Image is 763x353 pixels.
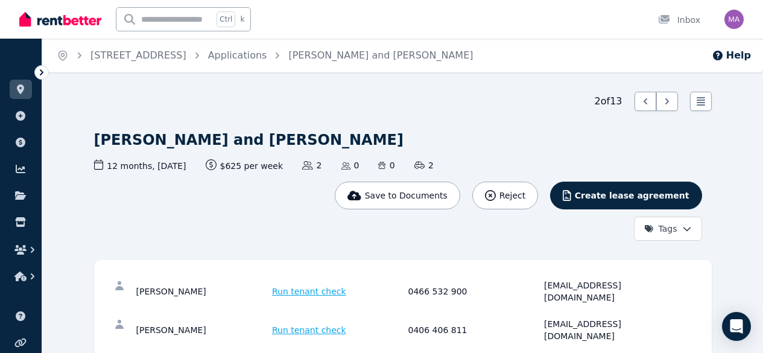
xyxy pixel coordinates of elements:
[550,182,701,209] button: Create lease agreement
[217,11,235,27] span: Ctrl
[206,159,283,172] span: $625 per week
[724,10,744,29] img: Matthew
[544,279,677,304] div: [EMAIL_ADDRESS][DOMAIN_NAME]
[408,279,541,304] div: 0466 532 900
[335,182,460,209] button: Save to Documents
[544,318,677,342] div: [EMAIL_ADDRESS][DOMAIN_NAME]
[94,159,186,172] span: 12 months , [DATE]
[136,318,269,342] div: [PERSON_NAME]
[272,285,346,297] span: Run tenant check
[575,189,689,202] span: Create lease agreement
[94,130,404,150] h1: [PERSON_NAME] and [PERSON_NAME]
[272,324,346,336] span: Run tenant check
[288,49,473,61] a: [PERSON_NAME] and [PERSON_NAME]
[42,39,487,72] nav: Breadcrumb
[19,10,101,28] img: RentBetter
[722,312,751,341] div: Open Intercom Messenger
[240,14,244,24] span: k
[472,182,538,209] button: Reject
[365,189,448,202] span: Save to Documents
[90,49,186,61] a: [STREET_ADDRESS]
[408,318,541,342] div: 0406 406 811
[634,217,702,241] button: Tags
[658,14,700,26] div: Inbox
[414,159,434,171] span: 2
[378,159,394,171] span: 0
[341,159,359,171] span: 0
[499,189,525,202] span: Reject
[302,159,321,171] span: 2
[712,48,751,63] button: Help
[136,279,269,304] div: [PERSON_NAME]
[644,223,677,235] span: Tags
[208,49,267,61] a: Applications
[595,94,622,109] span: 2 of 13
